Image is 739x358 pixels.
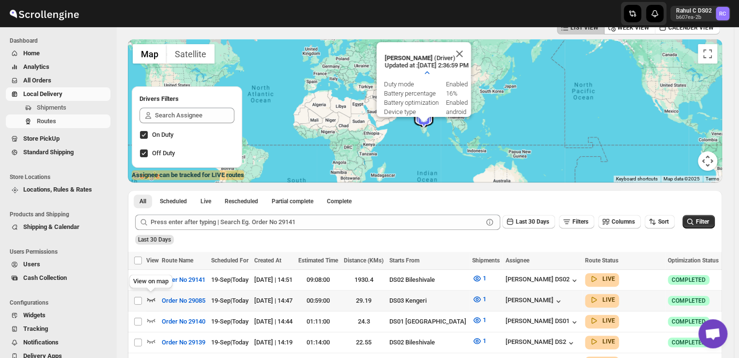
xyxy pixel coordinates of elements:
[6,271,110,285] button: Cash Collection
[466,333,492,349] button: 1
[37,104,66,111] span: Shipments
[130,170,162,182] a: Open this area in Google Maps (opens a new window)
[585,257,618,264] span: Route Status
[211,276,248,283] span: 19-Sep | Today
[384,108,416,115] span: Device type
[446,81,467,88] span: Enabled
[698,319,727,348] div: Open chat
[389,275,466,285] div: DS02 Bileshivale
[604,21,655,34] button: WEEK VIEW
[389,257,419,264] span: Starts From
[156,272,211,288] button: Order No 29141
[10,37,111,45] span: Dashboard
[344,317,384,326] div: 24.3
[23,186,92,193] span: Locations, Rules & Rates
[602,276,615,282] b: LIVE
[254,275,293,285] div: [DATE] | 14:51
[156,335,211,350] button: Order No 29139
[466,292,492,307] button: 1
[559,215,594,228] button: Filters
[23,311,46,319] span: Widgets
[8,1,80,26] img: ScrollEngine
[254,317,293,326] div: [DATE] | 14:44
[344,296,384,306] div: 29.19
[6,114,110,128] button: Routes
[446,99,467,106] span: Enabled
[6,258,110,271] button: Users
[589,316,615,325] button: LIVE
[447,42,471,65] button: Close
[385,54,432,62] b: [PERSON_NAME]
[389,317,466,326] div: DS01 [GEOGRAPHIC_DATA]
[23,223,79,230] span: Shipping & Calendar
[384,90,435,97] span: Battery percentage
[682,215,715,228] button: Filter
[23,148,74,156] span: Standard Shipping
[23,77,51,84] span: All Orders
[589,295,615,305] button: LIVE
[385,62,468,69] p: Updated at : [DATE] 2:36:59 PM
[37,117,56,125] span: Routes
[502,215,555,228] button: Last 30 Days
[298,296,338,306] div: 00:59:00
[446,90,457,97] span: 16%
[23,260,40,268] span: Users
[655,21,720,34] button: CALENDER VIEW
[10,248,111,256] span: Users Permissions
[663,176,700,181] span: Map data ©2025
[23,325,48,332] span: Tracking
[672,297,706,305] span: COMPLETED
[6,309,110,322] button: Widgets
[466,271,492,286] button: 1
[152,149,175,157] span: Off Duty
[6,101,110,114] button: Shipments
[23,135,60,142] span: Store PickUp
[298,257,338,264] span: Estimated Time
[23,339,59,346] span: Notifications
[10,299,111,307] span: Configurations
[472,257,500,264] span: Shipments
[676,7,712,15] p: Rahul C DS02
[23,90,62,98] span: Local Delivery
[130,170,162,182] img: Google
[602,317,615,324] b: LIVE
[146,257,159,264] span: View
[272,197,313,205] span: Partial complete
[672,276,706,284] span: COMPLETED
[132,170,244,180] label: Assignee can be tracked for LIVE routes
[151,214,483,230] input: Press enter after typing | Search Eg. Order No 29141
[557,21,604,34] button: LIST VIEW
[6,336,110,349] button: Notifications
[570,24,599,32] span: LIST VIEW
[645,215,675,228] button: Sort
[298,317,338,326] div: 01:11:00
[602,296,615,303] b: LIVE
[298,338,338,347] div: 01:14:00
[10,211,111,218] span: Products and Shipping
[156,314,211,329] button: Order No 29140
[466,312,492,328] button: 1
[298,275,338,285] div: 09:08:00
[6,322,110,336] button: Tracking
[446,108,466,115] span: android
[6,183,110,196] button: Locations, Rules & Rates
[134,195,152,208] button: All routes
[668,24,714,32] span: CALENDER VIEW
[155,108,234,123] input: Search Assignee
[506,317,579,327] div: [PERSON_NAME] DS01
[483,275,486,282] span: 1
[139,94,234,104] h2: Drivers Filters
[6,47,110,60] button: Home
[6,74,110,87] button: All Orders
[389,296,466,306] div: DS03 Kengeri
[225,197,258,205] span: Rescheduled
[384,81,414,88] span: Duty mode
[10,173,111,181] span: Store Locations
[160,197,187,205] span: Scheduled
[572,218,588,225] span: Filters
[506,296,563,306] button: [PERSON_NAME]
[327,197,352,205] span: Complete
[506,338,576,348] button: [PERSON_NAME] DS2
[200,197,211,205] span: Live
